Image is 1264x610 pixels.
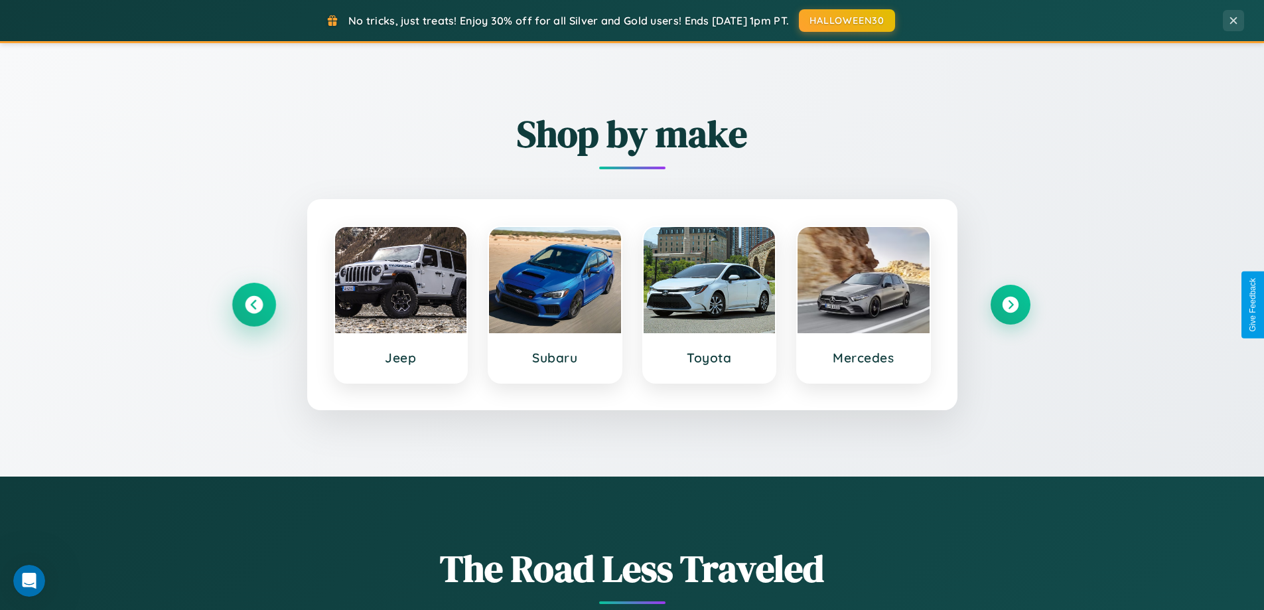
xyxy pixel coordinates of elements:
h3: Toyota [657,350,762,366]
button: HALLOWEEN30 [799,9,895,32]
h3: Mercedes [811,350,916,366]
div: Give Feedback [1248,278,1257,332]
h2: Shop by make [234,108,1030,159]
span: No tricks, just treats! Enjoy 30% off for all Silver and Gold users! Ends [DATE] 1pm PT. [348,14,789,27]
iframe: Intercom live chat [13,565,45,597]
h1: The Road Less Traveled [234,543,1030,594]
h3: Subaru [502,350,608,366]
h3: Jeep [348,350,454,366]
